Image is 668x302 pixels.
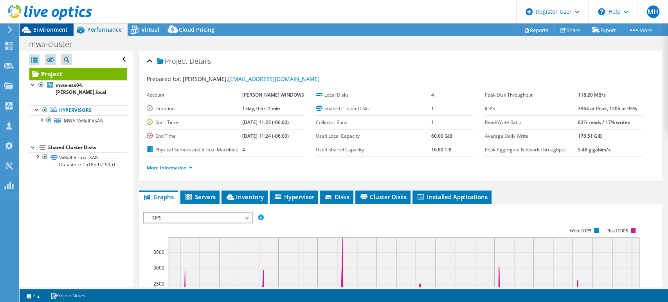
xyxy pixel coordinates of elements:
[242,105,280,112] b: 1 day, 0 hr, 1 min
[598,8,605,15] svg: \n
[153,249,164,255] text: 3500
[359,193,407,201] span: Cluster Disks
[29,80,127,97] a: mwa-esx04.[PERSON_NAME].local
[147,105,242,113] label: Duration
[87,26,122,33] span: Performance
[316,119,431,126] label: Collector Runs
[45,291,91,300] a: Project Notes
[242,146,245,153] b: 4
[485,146,578,154] label: Peak Aggregate Network Throughput
[324,193,349,201] span: Disks
[586,24,622,36] a: Export
[29,105,127,115] a: Hypervisors
[485,105,578,113] label: IOPS
[153,264,164,271] text: 3000
[179,26,214,33] span: Cloud Pricing
[148,213,248,223] span: IOPS
[242,133,289,139] b: [DATE] 11:24 (-06:00)
[431,146,451,153] b: 16.80 TiB
[316,91,431,99] label: Local Disks
[64,117,104,124] span: MWA-VxRail-VSAN
[316,146,431,154] label: Used Shared Capacity
[147,146,242,154] label: Physical Servers and Virtual Machines
[431,119,434,126] b: 1
[29,152,127,169] a: VxRail-Virtual-SAN-Datastore-1518bfb7-9951
[554,24,586,36] a: Share
[147,132,242,140] label: End Time
[416,193,488,201] span: Installed Applications
[578,105,637,112] b: 3964 at Peak, 1206 at 95%
[147,91,242,99] label: Account
[578,133,602,139] b: 176.51 GiB
[184,193,216,201] span: Servers
[647,5,659,18] span: MH
[147,75,182,83] label: Prepared for:
[485,132,578,140] label: Average Daily Write
[485,119,578,126] label: Read/Write Ratio
[274,193,314,201] span: Hypervisor
[431,133,452,139] b: 60.00 GiB
[29,115,127,126] a: MWA-VxRail-VSAN
[228,75,320,83] a: [EMAIL_ADDRESS][DOMAIN_NAME]
[316,132,431,140] label: Used Local Capacity
[316,105,431,113] label: Shared Cluster Disks
[48,143,127,152] div: Shared Cluster Disks
[242,92,304,98] b: [PERSON_NAME] WINDOWS
[153,280,164,287] text: 2500
[242,119,289,126] b: [DATE] 11:23 (-06:00)
[147,164,193,171] a: More Information
[485,91,578,99] label: Peak Disk Throughput
[517,24,555,36] a: Reports
[578,92,606,98] b: 118.20 MB/s
[225,193,264,201] span: Inventory
[147,119,242,126] label: Start Time
[21,291,45,300] a: 2
[143,193,174,201] span: Graphs
[157,58,187,65] span: Project
[578,119,630,126] b: 83% reads / 17% writes
[183,75,320,83] span: [PERSON_NAME],
[141,26,159,33] span: Virtual
[189,56,211,66] span: Details
[431,92,434,98] b: 4
[578,146,610,153] b: 5.48 gigabits/s
[29,68,127,80] a: Project
[56,82,106,95] b: mwa-esx04.[PERSON_NAME].local
[33,26,68,33] span: Environment
[25,40,85,49] h1: mwa-cluster
[569,228,591,234] text: Write IOPS
[622,24,658,36] a: More
[431,105,434,112] b: 1
[607,228,628,234] text: Read IOPS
